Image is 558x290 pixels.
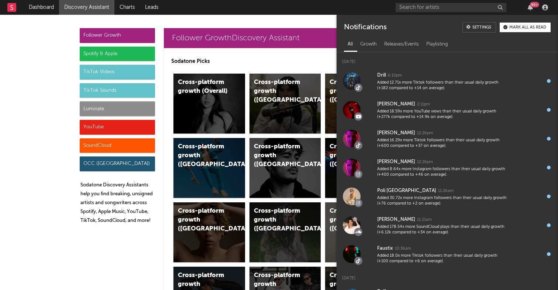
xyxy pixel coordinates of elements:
a: Cross-platform growth ([GEOGRAPHIC_DATA]) [173,202,245,262]
button: 99+ [528,4,533,10]
div: 10:36am [395,246,411,252]
div: Cross-platform growth ([GEOGRAPHIC_DATA]) [178,207,228,233]
div: [DATE] [337,52,558,67]
div: Settings [472,26,491,30]
div: Added 12.71x more Tiktok followers than their usual daily growth (+182 compared to +14 on average). [377,80,507,91]
div: 12:26pm [417,131,433,136]
div: Cross-platform growth ([GEOGRAPHIC_DATA]) [330,78,380,105]
div: Added 178.54x more SoundCloud plays than their usual daily growth (+6.12k compared to +34 on aver... [377,224,507,236]
button: Mark all as read [500,23,551,32]
a: Cross-platform growth ([GEOGRAPHIC_DATA]/GSA) [325,138,397,198]
div: Added 30.72x more Instagram followers than their usual daily growth (+76 compared to +2 on average). [377,195,507,207]
div: Added 8.64x more Instagram followers than their usual daily growth (+400 compared to +46 on avera... [377,166,507,178]
div: Faustix [377,244,393,253]
a: Cross-platform growth ([GEOGRAPHIC_DATA]) [249,202,321,262]
div: Added 18.59x more YouTube views than their usual daily growth (+277k compared to +14.9k on average). [377,109,507,120]
p: Sodatone Discovery Assistants help you find breaking, unsigned artists and songwriters across Spo... [80,181,155,225]
div: Playlisting [423,38,452,51]
div: Releases/Events [380,38,423,51]
a: Drill6:10pmAdded 12.71x more Tiktok followers than their usual daily growth (+182 compared to +14... [337,67,558,95]
div: Cross-platform growth ([GEOGRAPHIC_DATA]) [254,142,304,169]
a: Cross-platform growth ([GEOGRAPHIC_DATA]) [325,74,397,134]
div: Added 16.29x more Tiktok followers than their usual daily growth (+600 compared to +37 on average). [377,138,507,149]
div: Follower Growth [80,28,155,43]
div: 99 + [530,2,539,7]
input: Search for artists [396,3,506,12]
div: Notifications [344,22,386,33]
div: [PERSON_NAME] [377,129,415,138]
div: 11:26am [438,188,454,194]
a: Cross-platform growth ([GEOGRAPHIC_DATA]) [249,74,321,134]
div: Cross-platform growth ([GEOGRAPHIC_DATA]) [330,207,380,233]
div: Spotify & Apple [80,47,155,61]
a: [PERSON_NAME]11:21amAdded 178.54x more SoundCloud plays than their usual daily growth (+6.12k com... [337,211,558,240]
div: Luminate [80,101,155,116]
div: Drill [377,71,386,80]
div: 2:11pm [417,102,430,107]
div: Added 18.0x more Tiktok followers than their usual daily growth (+100 compared to +6 on average). [377,253,507,264]
div: Cross-platform growth (Overall) [178,78,228,96]
div: [PERSON_NAME] [377,215,415,224]
div: [PERSON_NAME] [377,158,415,166]
div: [DATE] [337,269,558,283]
div: 6:10pm [388,73,402,78]
div: TikTok Videos [80,65,155,80]
div: Cross-platform growth ([GEOGRAPHIC_DATA]) [254,207,304,233]
a: [PERSON_NAME]12:26pmAdded 8.64x more Instagram followers than their usual daily growth (+400 comp... [337,153,558,182]
a: Poli [GEOGRAPHIC_DATA]11:26amAdded 30.72x more Instagram followers than their usual daily growth ... [337,182,558,211]
div: Poli [GEOGRAPHIC_DATA] [377,186,436,195]
div: Cross-platform growth ([GEOGRAPHIC_DATA]) [254,78,304,105]
a: [PERSON_NAME]2:11pmAdded 18.59x more YouTube views than their usual daily growth (+277k compared ... [337,95,558,124]
div: YouTube [80,120,155,135]
div: SoundCloud [80,138,155,153]
a: Cross-platform growth ([GEOGRAPHIC_DATA]) [249,138,321,198]
div: Cross-platform growth ([GEOGRAPHIC_DATA]) [178,142,228,169]
div: Mark all as read [509,26,546,30]
div: OCC ([GEOGRAPHIC_DATA]) [80,156,155,171]
a: Settings [462,22,496,33]
a: Faustix10:36amAdded 18.0x more Tiktok followers than their usual daily growth (+100 compared to +... [337,240,558,269]
div: [PERSON_NAME] [377,100,415,109]
a: Cross-platform growth ([GEOGRAPHIC_DATA]) [173,138,245,198]
a: Cross-platform growth ([GEOGRAPHIC_DATA]) [325,202,397,262]
a: [PERSON_NAME]12:26pmAdded 16.29x more Tiktok followers than their usual daily growth (+600 compar... [337,124,558,153]
div: 12:26pm [417,159,433,165]
a: Follower GrowthDiscovery Assistant [164,28,483,48]
a: Cross-platform growth (Overall) [173,74,245,134]
div: Cross-platform growth ([GEOGRAPHIC_DATA]/GSA) [330,142,380,169]
div: TikTok Sounds [80,83,155,98]
div: Growth [356,38,380,51]
div: All [344,38,356,51]
p: Sodatone Picks [171,57,475,66]
div: 11:21am [417,217,432,223]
